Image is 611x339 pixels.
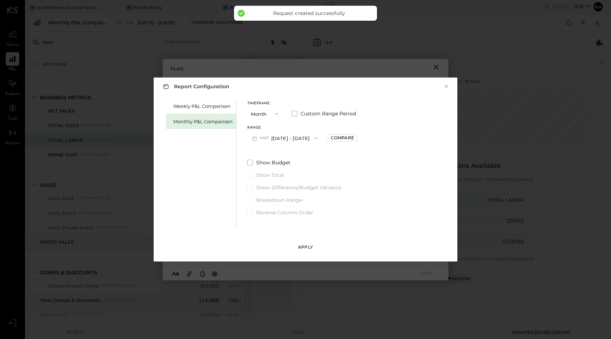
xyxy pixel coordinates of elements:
span: Show Total [256,171,284,179]
span: Show Budget [256,159,290,166]
span: M07 [260,135,271,141]
div: Request created successfully [248,10,370,16]
div: Timeframe [247,102,283,105]
button: Compare [328,134,357,141]
div: Compare [331,135,354,141]
span: Breakdown Range [256,196,302,204]
div: Range [247,126,323,130]
div: Weekly P&L Comparison [173,103,233,110]
h3: Report Configuration [162,82,229,91]
button: Month [247,107,283,120]
button: M07[DATE] - [DATE] [247,131,323,145]
div: Apply [298,244,313,250]
span: Reverse Column Order [256,209,313,216]
span: Custom Range Period [300,110,356,117]
div: Monthly P&L Comparison [173,118,233,125]
button: × [443,83,449,90]
span: Show Difference/Budget Variance [256,184,341,191]
button: Apply [294,241,317,253]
